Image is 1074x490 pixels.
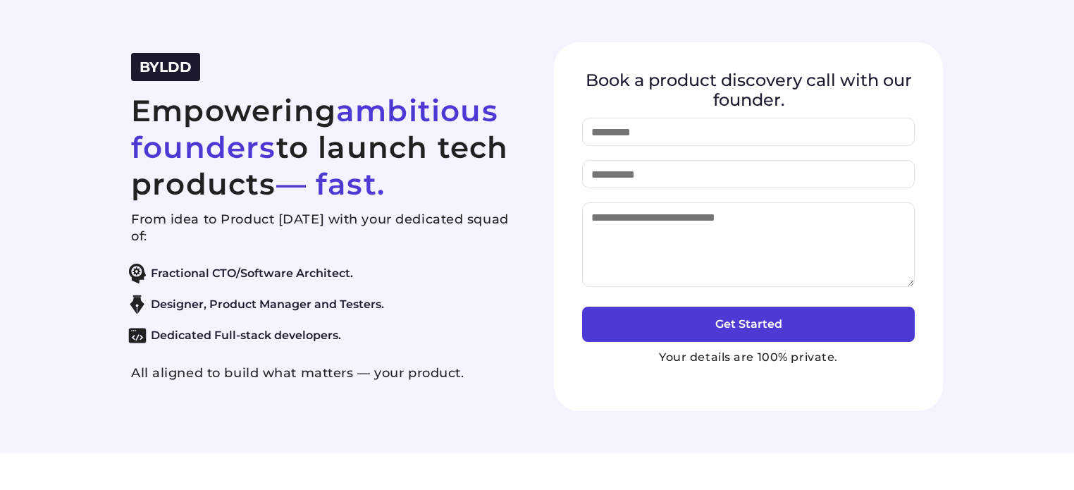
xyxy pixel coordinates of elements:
[131,92,498,166] span: ambitious founders
[582,349,915,366] p: Your details are 100% private.
[124,295,513,314] li: Designer, Product Manager and Testers.
[582,71,915,109] h4: Book a product discovery call with our founder.
[131,365,520,381] p: All aligned to build what matters — your product.
[276,166,385,202] span: — fast.
[582,307,915,342] button: Get Started
[124,326,513,345] li: Dedicated Full-stack developers.
[131,211,520,245] p: From idea to Product [DATE] with your dedicated squad of:
[124,264,513,283] li: Fractional CTO/Software Architect.
[140,61,192,75] a: BYLDD
[131,92,520,202] h2: Empowering to launch tech products
[140,59,192,75] span: BYLDD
